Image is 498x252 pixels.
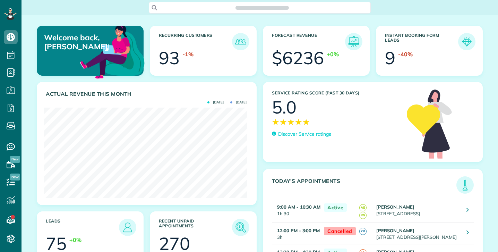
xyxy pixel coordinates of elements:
[230,101,247,104] span: [DATE]
[159,33,232,50] h3: Recurring Customers
[277,228,320,233] strong: 12:00 PM - 3:00 PM
[272,178,456,194] h3: Today's Appointments
[182,50,194,58] div: -1%
[375,199,461,222] td: [STREET_ADDRESS]
[458,178,472,192] img: icon_todays_appointments-901f7ab196bb0bea1936b74009e4eb5ffbc2d2711fa7634e0d609ed5ef32b18b.png
[272,33,345,50] h3: Forecast Revenue
[295,116,302,128] span: ★
[375,222,461,244] td: [STREET_ADDRESS][PERSON_NAME]
[385,49,395,67] div: 9
[385,33,458,50] h3: Instant Booking Form Leads
[159,219,232,236] h3: Recent unpaid appointments
[398,50,413,58] div: -40%
[79,18,146,85] img: dashboard_welcome-42a62b7d889689a78055ac9021e634bf52bae3f8056760290aed330b23ab8690.png
[272,116,280,128] span: ★
[376,228,414,233] strong: [PERSON_NAME]
[287,116,295,128] span: ★
[278,131,331,138] p: Discover Service ratings
[10,174,20,180] span: New
[359,204,367,211] span: AS
[272,222,320,244] td: 3h
[280,116,287,128] span: ★
[327,50,339,58] div: +0%
[376,204,414,210] strong: [PERSON_NAME]
[121,220,135,234] img: icon_leads-1bed01f49abd5b7fead27621c3d59655bb73ed531f8eeb49469d10e621d6b896.png
[234,35,248,49] img: icon_recurring_customers-cf858462ba22bcd05b5a5880d41d6543d210077de5bb9ebc9590e49fd87d84ed.png
[242,4,282,11] span: Search ZenMaid…
[277,204,320,210] strong: 9:00 AM - 10:30 AM
[69,236,81,244] div: +0%
[460,35,474,49] img: icon_form_leads-04211a6a04a5b2264e4ee56bc0799ec3eb69b7e499cbb523a139df1d13a81ae0.png
[302,116,310,128] span: ★
[359,212,367,219] span: RG
[207,101,224,104] span: [DATE]
[324,227,356,236] span: Cancelled
[234,220,248,234] img: icon_unpaid_appointments-47b8ce3997adf2238b356f14209ab4cced10bd1f174958f3ca8f1d0dd7fffeee.png
[272,91,400,95] h3: Service Rating score (past 30 days)
[272,49,324,67] div: $6236
[272,99,297,116] div: 5.0
[324,203,347,212] span: Active
[272,131,331,138] a: Discover Service ratings
[347,35,361,49] img: icon_forecast_revenue-8c13a41c7ed35a8dcfafea3cbb826a0462acb37728057bba2d056411b612bbbe.png
[359,228,367,235] span: YR
[44,33,109,51] p: Welcome back, [PERSON_NAME]!
[159,49,180,67] div: 93
[272,199,320,222] td: 1h 30
[46,91,249,97] h3: Actual Revenue this month
[46,219,119,236] h3: Leads
[10,156,20,163] span: New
